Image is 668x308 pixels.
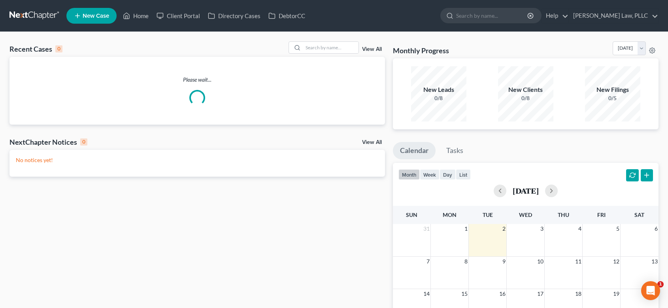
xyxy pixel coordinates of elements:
span: Tue [483,211,493,218]
span: 8 [464,257,468,266]
span: 19 [612,289,620,299]
a: View All [362,140,382,145]
div: 0 [80,138,87,146]
span: Sun [406,211,417,218]
span: 16 [498,289,506,299]
input: Search by name... [456,8,528,23]
span: 2 [502,224,506,233]
span: 1 [657,281,664,287]
h3: Monthly Progress [393,46,449,55]
div: New Clients [498,85,553,94]
span: 17 [536,289,544,299]
span: 7 [426,257,430,266]
span: New Case [83,13,109,19]
button: month [398,169,420,180]
div: 0/5 [585,94,640,102]
span: 14 [423,289,430,299]
span: 31 [423,224,430,233]
a: Directory Cases [204,9,264,23]
a: Client Portal [153,9,204,23]
div: Recent Cases [9,44,62,54]
div: 0/8 [411,94,466,102]
span: 4 [577,224,582,233]
span: Wed [519,211,532,218]
span: 10 [536,257,544,266]
p: Please wait... [9,76,385,84]
button: week [420,169,440,180]
a: Home [119,9,153,23]
span: 1 [464,224,468,233]
span: Fri [597,211,606,218]
a: Tasks [439,142,470,159]
div: NextChapter Notices [9,137,87,147]
a: Help [542,9,568,23]
p: No notices yet! [16,156,379,164]
button: day [440,169,456,180]
a: Calendar [393,142,436,159]
a: [PERSON_NAME] Law, PLLC [569,9,658,23]
span: 13 [651,257,659,266]
div: Open Intercom Messenger [641,281,660,300]
span: 6 [654,224,659,233]
span: 5 [615,224,620,233]
a: View All [362,47,382,52]
div: New Filings [585,85,640,94]
span: Thu [558,211,569,218]
button: list [456,169,471,180]
span: 15 [460,289,468,299]
div: 0/8 [498,94,553,102]
a: DebtorCC [264,9,309,23]
span: 11 [574,257,582,266]
input: Search by name... [303,42,359,53]
span: 18 [574,289,582,299]
div: 0 [55,45,62,52]
span: Sat [634,211,644,218]
h2: [DATE] [513,187,539,195]
span: Mon [443,211,457,218]
div: New Leads [411,85,466,94]
span: 9 [502,257,506,266]
span: 3 [540,224,544,233]
span: 12 [612,257,620,266]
